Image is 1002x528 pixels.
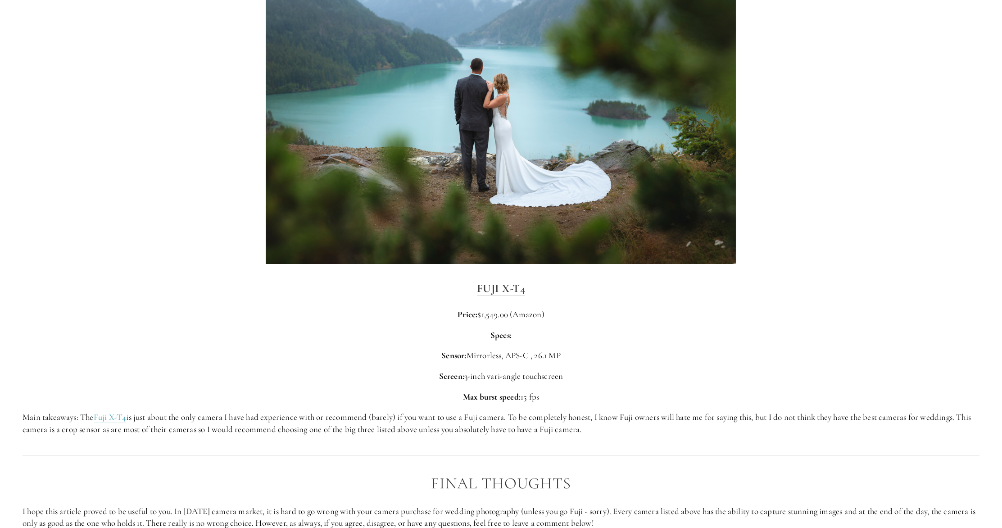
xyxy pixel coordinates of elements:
[458,309,477,319] strong: Price:
[477,282,526,295] strong: Fuji X-T4
[23,391,979,403] p: 15 fps
[23,370,979,382] p: 3-inch vari-angle touchscreen
[463,391,521,402] strong: Max burst speed:
[477,282,526,296] a: Fuji X-T4
[23,475,979,492] h2: Final Thoughts
[23,309,979,321] p: $1,549.00 (Amazon)
[23,350,979,362] p: Mirrorless, APS-C , 26.1 MP
[490,330,512,340] strong: Specs:
[439,371,464,381] strong: Screen:
[23,411,979,435] p: Main takeaways: The is just about the only camera I have had experience with or recommend (barely...
[94,412,127,423] a: Fuji X-T4
[441,350,466,360] strong: Sensor:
